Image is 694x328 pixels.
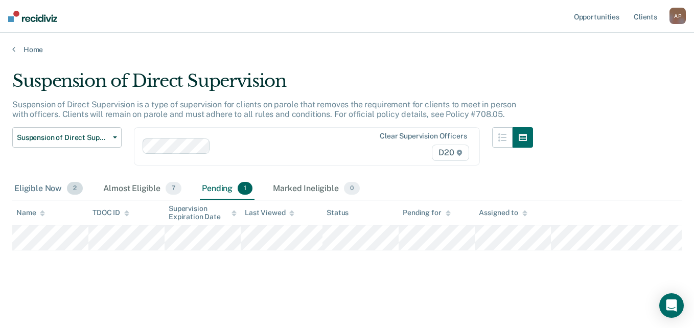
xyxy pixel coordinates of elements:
span: Suspension of Direct Supervision [17,133,109,142]
div: Clear supervision officers [380,132,467,140]
div: Open Intercom Messenger [659,293,684,318]
button: Suspension of Direct Supervision [12,127,122,148]
div: Supervision Expiration Date [169,204,237,222]
div: TDOC ID [92,208,129,217]
div: A P [669,8,686,24]
div: Status [327,208,349,217]
img: Recidiviz [8,11,57,22]
div: Suspension of Direct Supervision [12,71,533,100]
span: 0 [344,182,360,195]
div: Marked Ineligible0 [271,178,362,200]
div: Eligible Now2 [12,178,85,200]
a: Home [12,45,682,54]
div: Name [16,208,45,217]
button: AP [669,8,686,24]
p: Suspension of Direct Supervision is a type of supervision for clients on parole that removes the ... [12,100,516,119]
div: Pending for [403,208,450,217]
span: 2 [67,182,83,195]
div: Last Viewed [245,208,294,217]
span: 1 [238,182,252,195]
div: Almost Eligible7 [101,178,183,200]
div: Pending1 [200,178,255,200]
span: D20 [432,145,469,161]
div: Assigned to [479,208,527,217]
span: 7 [166,182,181,195]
